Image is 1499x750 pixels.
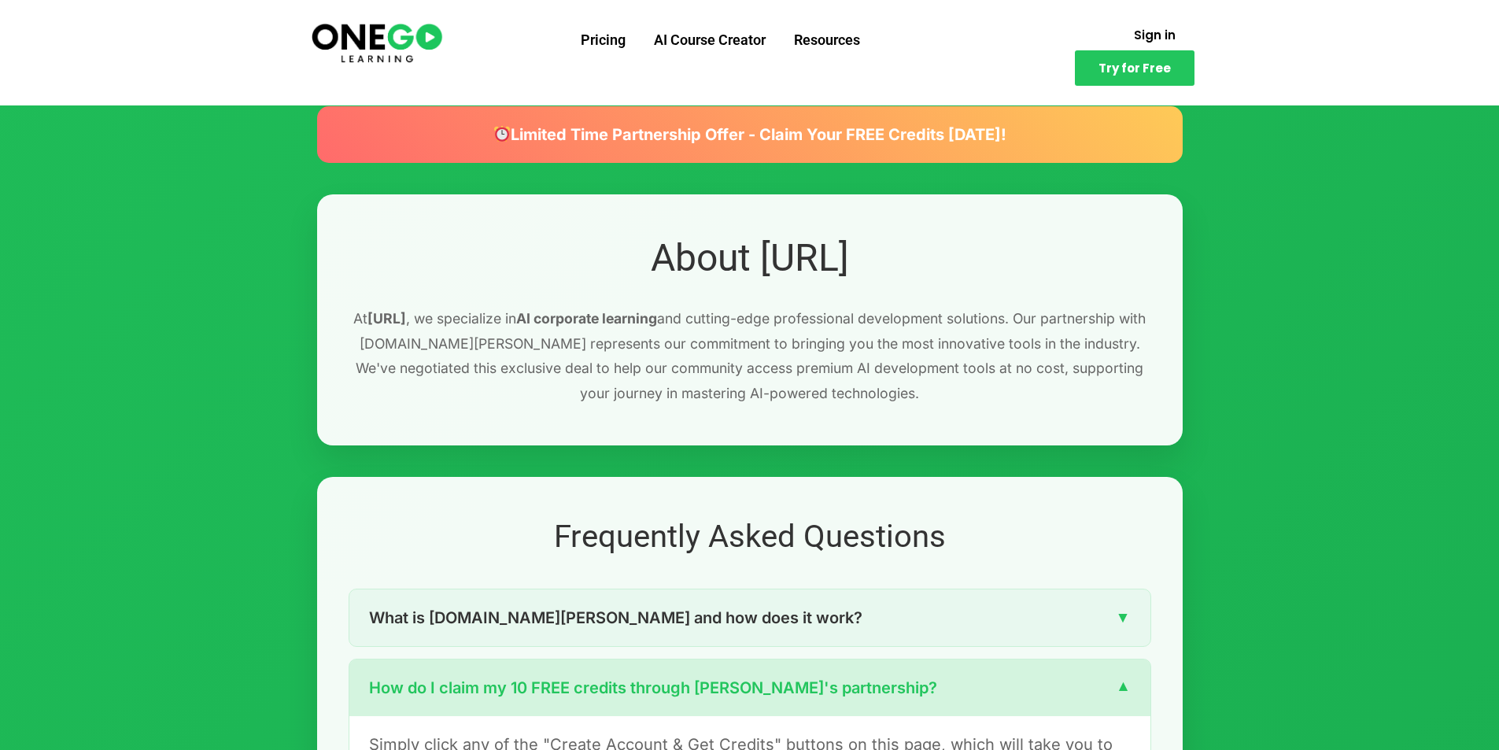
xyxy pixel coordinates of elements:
a: Try for Free [1075,50,1194,86]
a: Resources [780,20,874,61]
strong: AI corporate learning [516,310,657,327]
span: How do I claim my 10 FREE credits through [PERSON_NAME]'s partnership? [369,675,937,700]
h2: About [URL] [349,234,1151,283]
strong: [URL] [367,310,406,327]
h2: Frequently Asked Questions [349,516,1151,557]
span: Sign in [1134,29,1176,41]
a: Pricing [567,20,640,61]
span: ▼ [1116,605,1131,630]
a: AI Course Creator [640,20,780,61]
p: At , we specialize in and cutting-edge professional development solutions. Our partnership with [... [349,306,1151,406]
a: Sign in [1115,20,1194,50]
span: What is [DOMAIN_NAME][PERSON_NAME] and how does it work? [369,605,862,630]
span: ▼ [1116,675,1131,700]
img: ⏰ [494,126,510,142]
span: Try for Free [1098,62,1171,74]
div: Limited Time Partnership Offer - Claim Your FREE Credits [DATE]! [317,106,1183,163]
